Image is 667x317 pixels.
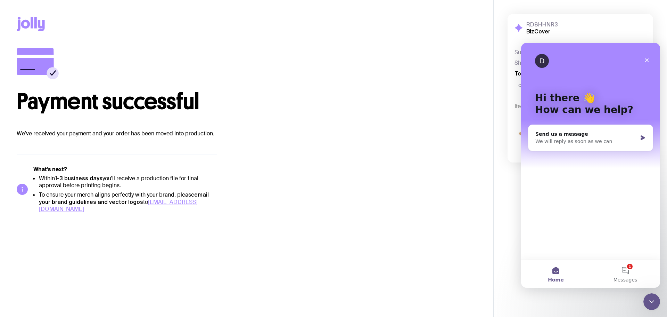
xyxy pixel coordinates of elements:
iframe: Intercom live chat [643,293,660,310]
h1: Payment successful [17,90,477,113]
a: [EMAIL_ADDRESS][DOMAIN_NAME] [39,198,198,213]
span: Subtotal [514,49,536,56]
p: We’ve received your payment and your order has been moved into production. [17,129,477,138]
p: Card payments include a 1.75% processing fee from Stripe. [514,82,646,89]
span: Shipping [514,60,537,66]
li: To ensure your merch aligns perfectly with your brand, please to [39,191,217,213]
h2: BizCover [526,28,558,35]
strong: 1-3 business days [55,175,102,181]
strong: email your brand guidelines and vector logos [39,191,209,205]
span: Total (inc. GST) [514,70,556,77]
h3: RD8HHNR3 [526,21,558,28]
h5: What’s next? [33,166,217,173]
h4: Items [514,103,646,110]
iframe: Intercom live chat [521,43,660,288]
li: Within you'll receive a production file for final approval before printing begins. [39,175,217,189]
